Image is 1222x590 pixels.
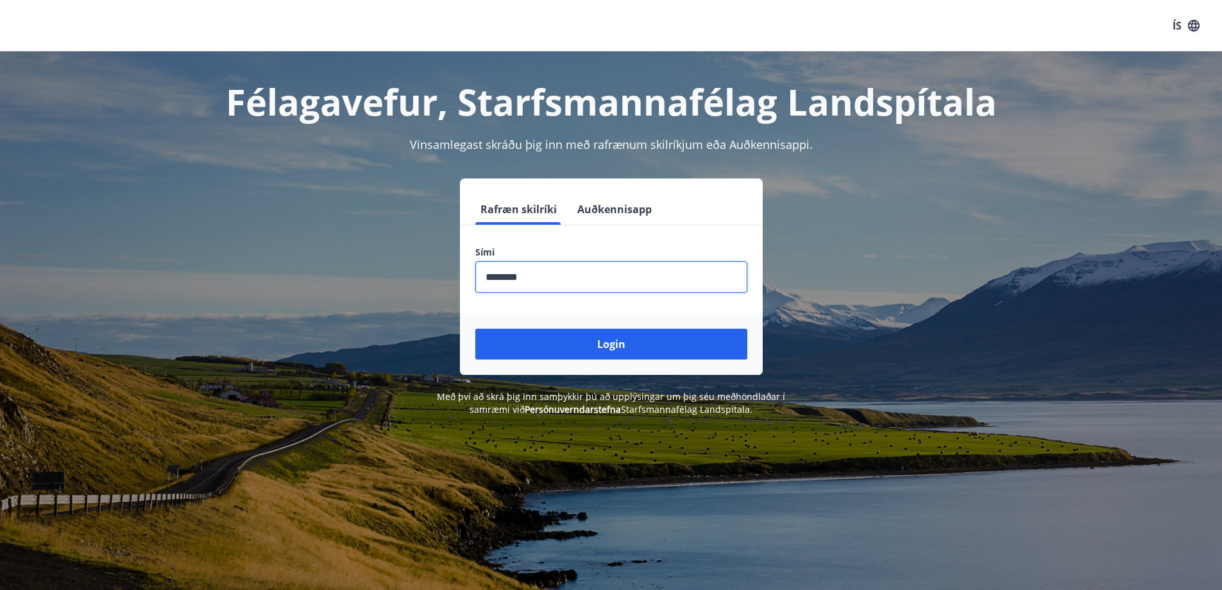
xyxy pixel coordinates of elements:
[572,194,657,225] button: Auðkennisapp
[165,77,1058,126] h1: Félagavefur, Starfsmannafélag Landspítala
[525,403,621,415] a: Persónuverndarstefna
[1166,14,1207,37] button: ÍS
[410,137,813,152] span: Vinsamlegast skráðu þig inn með rafrænum skilríkjum eða Auðkennisappi.
[475,194,562,225] button: Rafræn skilríki
[475,329,747,360] button: Login
[437,390,785,415] span: Með því að skrá þig inn samþykkir þú að upplýsingar um þig séu meðhöndlaðar í samræmi við Starfsm...
[475,246,747,259] label: Sími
